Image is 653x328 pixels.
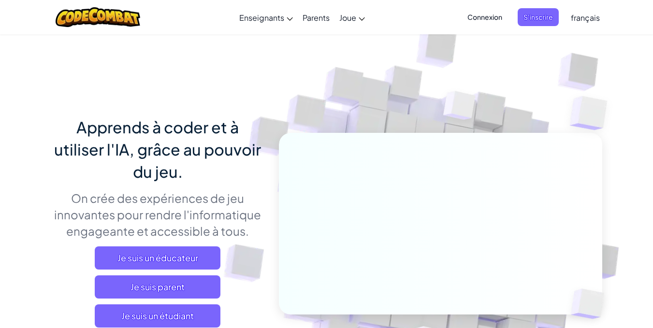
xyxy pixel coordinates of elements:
span: français [571,13,600,23]
img: Overlap cubes [425,72,494,144]
span: Enseignants [239,13,284,23]
a: Je suis parent [95,275,220,299]
a: Je suis un éducateur [95,246,220,270]
button: Connexion [462,8,508,26]
a: Enseignants [234,4,298,30]
span: Joue [339,13,356,23]
img: CodeCombat logo [56,7,140,27]
p: On crée des expériences de jeu innovantes pour rendre l'informatique engageante et accessible à t... [51,190,264,239]
span: Apprends à coder et à utiliser l'IA, grâce au pouvoir du jeu. [54,117,261,181]
img: Overlap cubes [551,72,634,154]
button: S'inscrire [518,8,559,26]
a: Joue [334,4,370,30]
button: Je suis un étudiant [95,304,220,328]
a: français [566,4,605,30]
a: Parents [298,4,334,30]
